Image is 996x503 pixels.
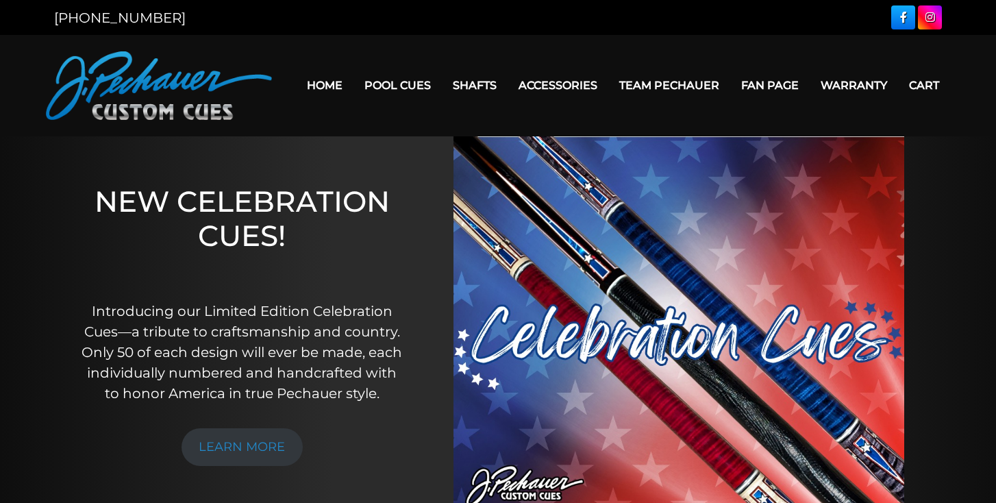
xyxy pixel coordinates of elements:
[898,68,950,103] a: Cart
[608,68,730,103] a: Team Pechauer
[82,301,403,404] p: Introducing our Limited Edition Celebration Cues—a tribute to craftsmanship and country. Only 50 ...
[508,68,608,103] a: Accessories
[810,68,898,103] a: Warranty
[82,184,403,282] h1: NEW CELEBRATION CUES!
[54,10,186,26] a: [PHONE_NUMBER]
[182,428,303,466] a: LEARN MORE
[296,68,353,103] a: Home
[46,51,272,120] img: Pechauer Custom Cues
[353,68,442,103] a: Pool Cues
[442,68,508,103] a: Shafts
[730,68,810,103] a: Fan Page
